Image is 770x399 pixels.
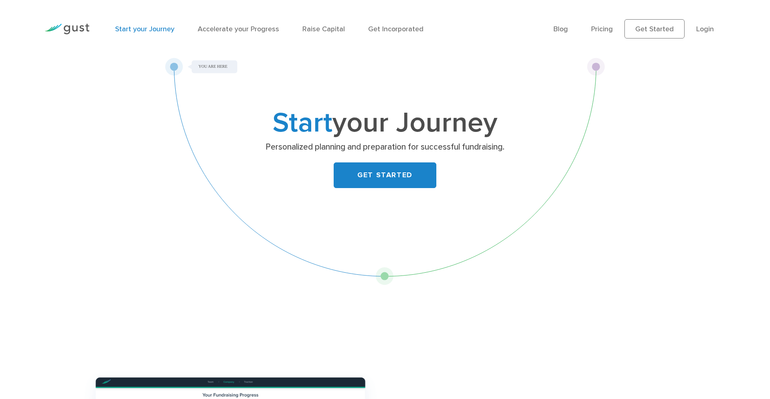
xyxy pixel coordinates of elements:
[696,25,714,33] a: Login
[591,25,613,33] a: Pricing
[198,25,279,33] a: Accelerate your Progress
[115,25,174,33] a: Start your Journey
[273,106,332,140] span: Start
[229,142,540,153] p: Personalized planning and preparation for successful fundraising.
[624,19,685,38] a: Get Started
[45,24,89,34] img: Gust Logo
[553,25,568,33] a: Blog
[368,25,423,33] a: Get Incorporated
[334,162,436,188] a: GET STARTED
[302,25,345,33] a: Raise Capital
[227,110,543,136] h1: your Journey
